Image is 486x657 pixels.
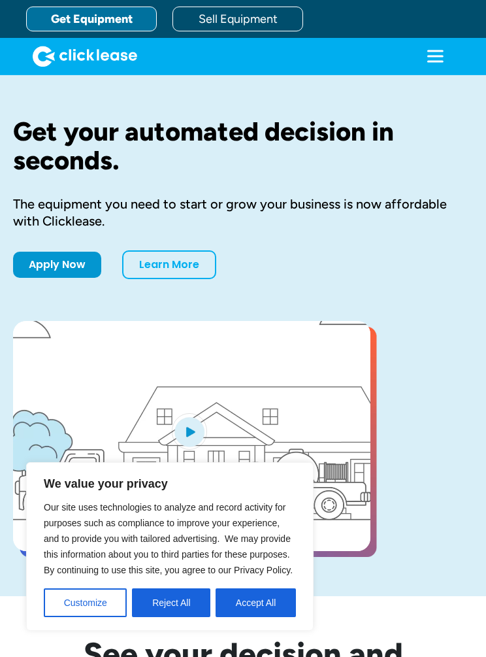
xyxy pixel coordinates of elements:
[13,195,473,229] div: The equipment you need to start or grow your business is now affordable with Clicklease.
[26,46,137,67] a: home
[26,7,157,31] a: Get Equipment
[122,250,216,279] a: Learn More
[44,502,293,575] span: Our site uses technologies to analyze and record activity for purposes such as compliance to impr...
[216,588,296,617] button: Accept All
[44,588,127,617] button: Customize
[26,462,314,631] div: We value your privacy
[44,476,296,492] p: We value your privacy
[33,46,137,67] img: Clicklease logo
[410,38,460,75] div: menu
[13,252,101,278] a: Apply Now
[13,321,410,551] a: open lightbox
[172,7,303,31] a: Sell Equipment
[172,413,207,450] img: Blue play button logo on a light blue circular background
[132,588,210,617] button: Reject All
[13,117,473,175] h1: Get your automated decision in seconds.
